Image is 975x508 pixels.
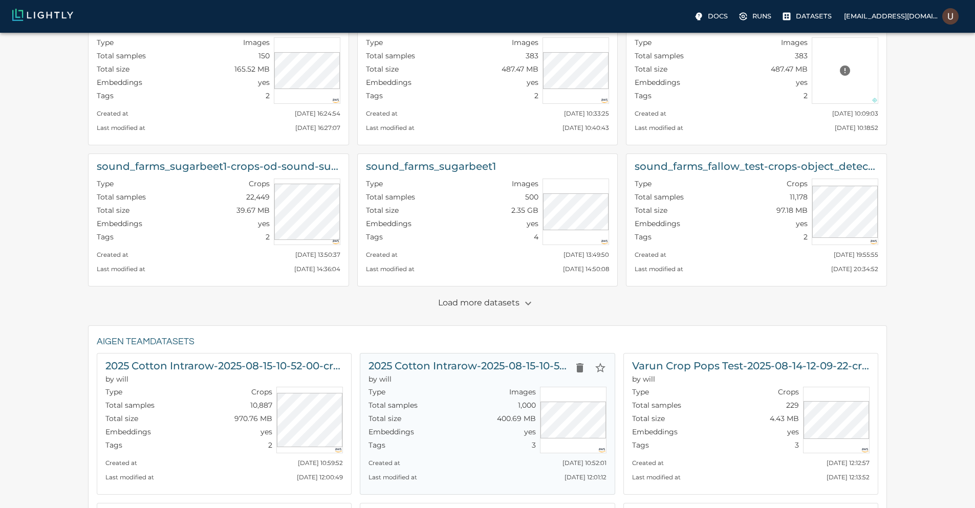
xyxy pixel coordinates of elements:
[563,266,609,273] small: [DATE] 14:50:08
[97,334,878,350] h6: Aigen team Datasets
[840,5,963,28] label: [EMAIL_ADDRESS][DOMAIN_NAME]Usman Khan
[234,413,272,424] p: 970.76 MB
[632,387,649,397] p: Type
[787,427,799,437] p: yes
[105,374,128,384] span: will (Aigen)
[294,266,340,273] small: [DATE] 14:36:04
[562,459,606,467] small: [DATE] 10:52:01
[88,153,349,286] a: sound_farms_sugarbeet1-crops-od-sound-sugarbeetTypeCropsTotal samples22,449Total size39.67 MBEmbe...
[795,51,808,61] p: 383
[366,192,415,202] p: Total samples
[105,459,137,467] small: Created at
[632,374,655,384] span: will (Aigen)
[88,12,349,145] a: drec_uprooted_apr15TypeImagesTotal samples150Total size165.52 MBEmbeddingsyesTags2Created at[DATE...
[512,37,538,48] p: Images
[626,153,887,286] a: sound_farms_fallow_test-crops-object_detection_sound_farmsTypeCropsTotal samples11,178Total size9...
[366,266,415,273] small: Last modified at
[827,474,870,481] small: [DATE] 12:13:52
[626,12,887,145] a: drec_uprooted__2024_04_09__10_09_02TypeImagesTotal samples383Total size487.47 MBEmbeddingsyesTags...
[795,440,799,450] p: 3
[635,64,667,74] p: Total size
[105,413,138,424] p: Total size
[97,110,128,117] small: Created at
[635,51,684,61] p: Total samples
[635,77,680,87] p: Embeddings
[834,251,878,258] small: [DATE] 19:55:55
[369,427,414,437] p: Embeddings
[635,124,683,131] small: Last modified at
[97,251,128,258] small: Created at
[366,124,415,131] small: Last modified at
[497,413,536,424] p: 400.69 MB
[776,205,808,215] p: 97.18 MB
[236,205,270,215] p: 39.67 MB
[779,8,836,25] label: Datasets
[786,400,799,410] p: 229
[366,158,496,174] h6: sound_farms_sugarbeet1
[369,440,385,450] p: Tags
[357,153,618,286] a: sound_farms_sugarbeet1TypeImagesTotal samples500Total size2.35 GBEmbeddingsyesTags4Created at[DAT...
[564,251,609,258] small: [DATE] 13:49:50
[509,387,536,397] p: Images
[524,427,536,437] p: yes
[12,9,73,21] img: Lightly
[804,91,808,101] p: 2
[366,77,411,87] p: Embeddings
[295,251,340,258] small: [DATE] 13:50:37
[632,459,664,467] small: Created at
[796,11,832,21] p: Datasets
[532,440,536,450] p: 3
[831,266,878,273] small: [DATE] 20:34:52
[527,218,538,229] p: yes
[564,110,609,117] small: [DATE] 10:33:25
[366,110,398,117] small: Created at
[632,427,678,437] p: Embeddings
[105,358,343,374] h6: 2025 Cotton Intrarow-2025-08-15-10-52-00-crops-beethoven
[796,218,808,229] p: yes
[105,400,155,410] p: Total samples
[518,400,536,410] p: 1,000
[635,37,652,48] p: Type
[736,8,775,25] label: Runs
[635,91,652,101] p: Tags
[635,205,667,215] p: Total size
[97,232,114,242] p: Tags
[778,387,799,397] p: Crops
[844,11,938,21] p: [EMAIL_ADDRESS][DOMAIN_NAME]
[366,37,383,48] p: Type
[635,266,683,273] small: Last modified at
[97,37,114,48] p: Type
[366,251,398,258] small: Created at
[590,358,611,378] button: Star dataset
[770,413,799,424] p: 4.43 MB
[438,295,537,312] p: Load more datasets
[258,51,270,61] p: 150
[534,232,538,242] p: 4
[534,91,538,101] p: 2
[97,124,145,131] small: Last modified at
[691,8,732,25] label: Docs
[635,192,684,202] p: Total samples
[632,474,681,481] small: Last modified at
[97,218,142,229] p: Embeddings
[250,400,272,410] p: 10,887
[298,459,343,467] small: [DATE] 10:59:52
[369,374,392,384] span: will (Aigen)
[562,124,609,131] small: [DATE] 10:40:43
[97,205,129,215] p: Total size
[635,232,652,242] p: Tags
[502,64,538,74] p: 487.47 MB
[835,60,855,81] button: Preview cannot be loaded. Please ensure the datasource is configured correctly and that the refer...
[249,179,270,189] p: Crops
[790,192,808,202] p: 11,178
[635,179,652,189] p: Type
[261,427,272,437] p: yes
[369,358,569,374] h6: 2025 Cotton Intrarow-2025-08-15-10-52-00
[366,179,383,189] p: Type
[771,64,808,74] p: 487.47 MB
[835,124,878,131] small: [DATE] 10:18:52
[525,192,538,202] p: 500
[258,77,270,87] p: yes
[97,64,129,74] p: Total size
